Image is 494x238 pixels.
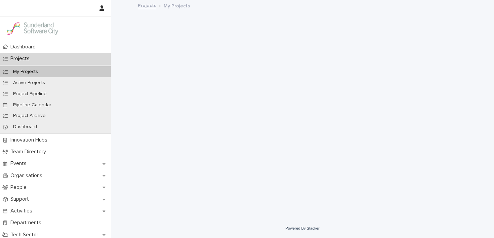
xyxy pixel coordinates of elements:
[8,44,41,50] p: Dashboard
[8,113,51,119] p: Project Archive
[5,22,59,35] img: Kay6KQejSz2FjblR6DWv
[8,184,32,191] p: People
[164,2,190,9] p: My Projects
[8,69,43,75] p: My Projects
[8,149,51,155] p: Team Directory
[8,55,35,62] p: Projects
[8,172,48,179] p: Organisations
[8,196,34,202] p: Support
[8,137,53,143] p: Innovation Hubs
[8,102,57,108] p: Pipeline Calendar
[8,91,52,97] p: Project Pipeline
[8,208,38,214] p: Activities
[138,1,156,9] a: Projects
[8,220,47,226] p: Departments
[8,160,32,167] p: Events
[8,80,50,86] p: Active Projects
[285,226,319,230] a: Powered By Stacker
[8,124,42,130] p: Dashboard
[8,232,44,238] p: Tech Sector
